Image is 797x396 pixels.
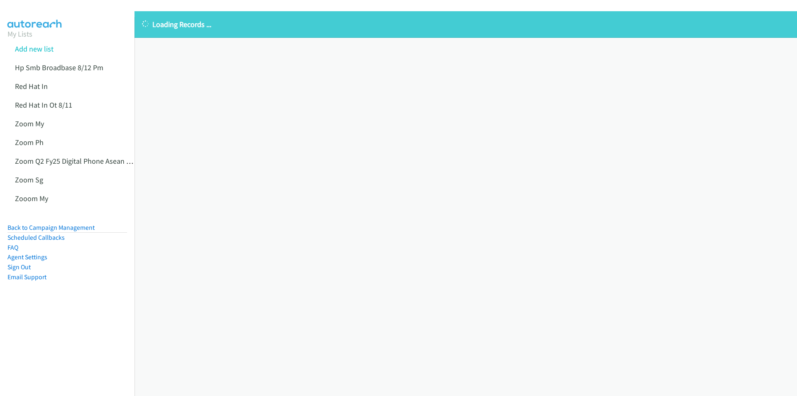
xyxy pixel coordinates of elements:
p: Loading Records ... [142,19,790,30]
a: Email Support [7,273,46,281]
a: Zoom Sg [15,175,43,184]
a: Hp Smb Broadbase 8/12 Pm [15,63,103,72]
a: FAQ [7,244,18,251]
a: Red Hat In [15,81,48,91]
a: Add new list [15,44,54,54]
a: Back to Campaign Management [7,224,95,231]
a: Zoom My [15,119,44,128]
a: Scheduled Callbacks [7,234,65,241]
a: Zoom Ph [15,138,44,147]
a: Red Hat In Ot 8/11 [15,100,72,110]
a: Zoom Q2 Fy25 Digital Phone Asean 8/11 Late Am [15,156,167,166]
a: My Lists [7,29,32,39]
a: Sign Out [7,263,31,271]
a: Agent Settings [7,253,47,261]
a: Zooom My [15,194,48,203]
